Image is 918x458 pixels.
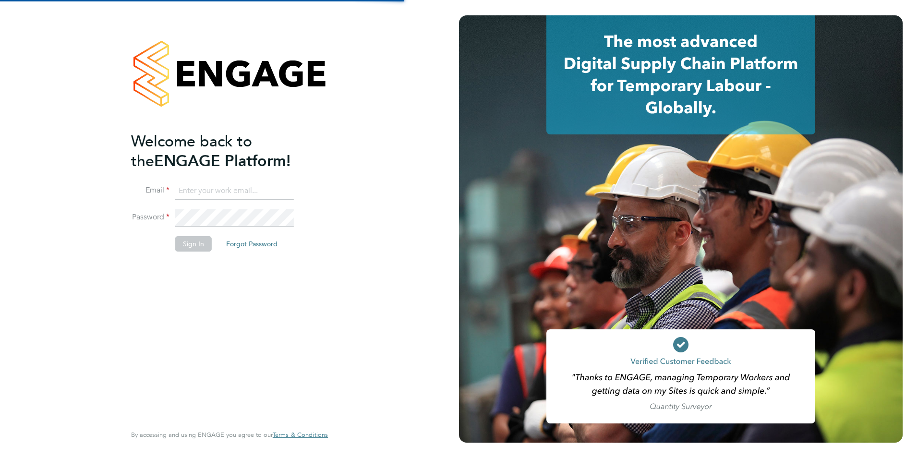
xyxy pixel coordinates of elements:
button: Sign In [175,236,212,252]
input: Enter your work email... [175,182,294,200]
a: Terms & Conditions [273,431,328,439]
span: Welcome back to the [131,132,252,170]
label: Password [131,212,169,222]
span: By accessing and using ENGAGE you agree to our [131,431,328,439]
label: Email [131,185,169,195]
button: Forgot Password [218,236,285,252]
h2: ENGAGE Platform! [131,132,318,171]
